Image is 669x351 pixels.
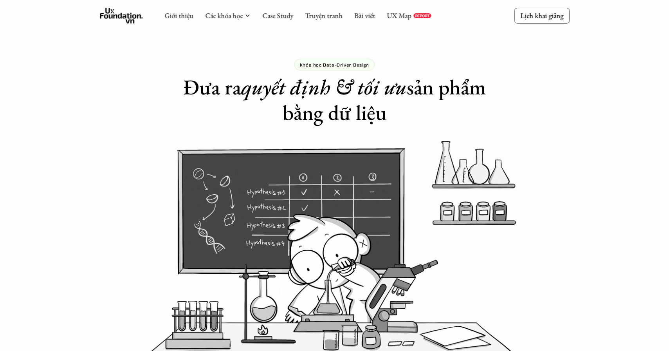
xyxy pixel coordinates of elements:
a: Giới thiệu [164,11,193,20]
a: Bài viết [354,11,375,20]
a: UX Map [387,11,411,20]
em: quyết định & tối ưu [241,73,407,101]
p: REPORT [415,13,429,18]
h1: Đưa ra sản phẩm bằng dữ liệu [178,74,491,125]
a: Các khóa học [205,11,243,20]
p: Khóa học Data-Driven Design [300,62,369,67]
a: Lịch khai giảng [514,8,570,23]
a: Truyện tranh [305,11,343,20]
p: Lịch khai giảng [520,11,563,20]
a: Case Study [262,11,293,20]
